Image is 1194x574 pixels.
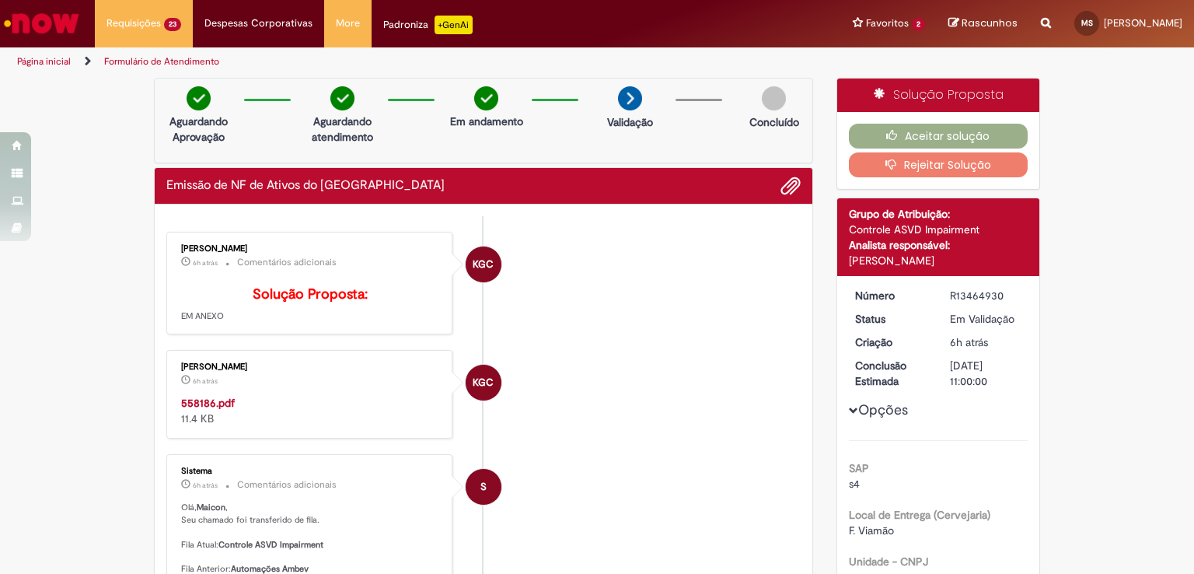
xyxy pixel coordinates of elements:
span: KGC [473,364,494,401]
p: Validação [607,114,653,130]
div: R13464930 [950,288,1022,303]
dt: Criação [843,334,939,350]
dt: Conclusão Estimada [843,358,939,389]
b: Unidade - CNPJ [849,555,928,569]
p: Em andamento [450,114,523,129]
p: Aguardando Aprovação [161,114,236,145]
div: [PERSON_NAME] [181,244,440,254]
span: [PERSON_NAME] [1104,16,1182,30]
span: Requisições [106,16,161,31]
small: Comentários adicionais [237,478,337,492]
b: Solução Proposta: [253,285,368,303]
a: Formulário de Atendimento [104,55,219,68]
span: MS [1081,18,1093,28]
div: Solução Proposta [837,79,1040,112]
div: [PERSON_NAME] [181,362,440,372]
span: 6h atrás [950,335,988,349]
a: Página inicial [17,55,71,68]
span: 6h atrás [193,258,218,268]
time: 30/08/2025 11:49:09 [950,335,988,349]
span: KGC [473,246,494,283]
div: Em Validação [950,311,1022,327]
b: SAP [849,461,869,475]
dt: Status [843,311,939,327]
span: Despesas Corporativas [204,16,312,31]
span: 6h atrás [193,376,218,386]
a: Rascunhos [948,16,1018,31]
span: S [480,468,487,506]
p: Aguardando atendimento [305,114,380,145]
dt: Número [843,288,939,303]
button: Aceitar solução [849,124,1028,149]
b: Local de Entrega (Cervejaria) [849,508,990,522]
div: [DATE] 11:00:00 [950,358,1022,389]
span: Rascunhos [962,16,1018,30]
img: arrow-next.png [618,86,642,110]
div: Karla Gonçalves Costa [466,365,501,401]
time: 30/08/2025 11:57:40 [193,258,218,268]
p: +GenAi [435,16,473,34]
div: Sistema [181,467,440,476]
img: check-circle-green.png [330,86,354,110]
ul: Trilhas de página [12,47,784,76]
span: 6h atrás [193,481,218,490]
img: img-circle-grey.png [762,86,786,110]
b: Maicon [197,502,225,513]
a: 558186.pdf [181,396,235,410]
span: F. Viamão [849,523,894,537]
div: Padroniza [383,16,473,34]
img: ServiceNow [2,8,82,39]
p: EM ANEXO [181,287,440,323]
div: 30/08/2025 11:49:09 [950,334,1022,350]
div: [PERSON_NAME] [849,253,1028,268]
div: Analista responsável: [849,237,1028,253]
div: System [466,469,501,505]
h2: Emissão de NF de Ativos do ASVD Histórico de tíquete [166,179,445,193]
span: 2 [912,18,925,31]
small: Comentários adicionais [237,256,337,269]
time: 30/08/2025 11:49:13 [193,481,218,490]
span: Favoritos [866,16,909,31]
div: Grupo de Atribuição: [849,206,1028,222]
span: More [336,16,360,31]
img: check-circle-green.png [187,86,211,110]
span: s4 [849,477,860,491]
p: Concluído [749,114,799,130]
div: Karla Gonçalves Costa [466,247,501,282]
button: Rejeitar Solução [849,152,1028,177]
div: Controle ASVD Impairment [849,222,1028,237]
img: check-circle-green.png [474,86,498,110]
span: 23 [164,18,181,31]
b: Controle ASVD Impairment [218,539,323,551]
time: 30/08/2025 11:57:36 [193,376,218,386]
div: 11.4 KB [181,395,440,426]
button: Adicionar anexos [780,176,801,196]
